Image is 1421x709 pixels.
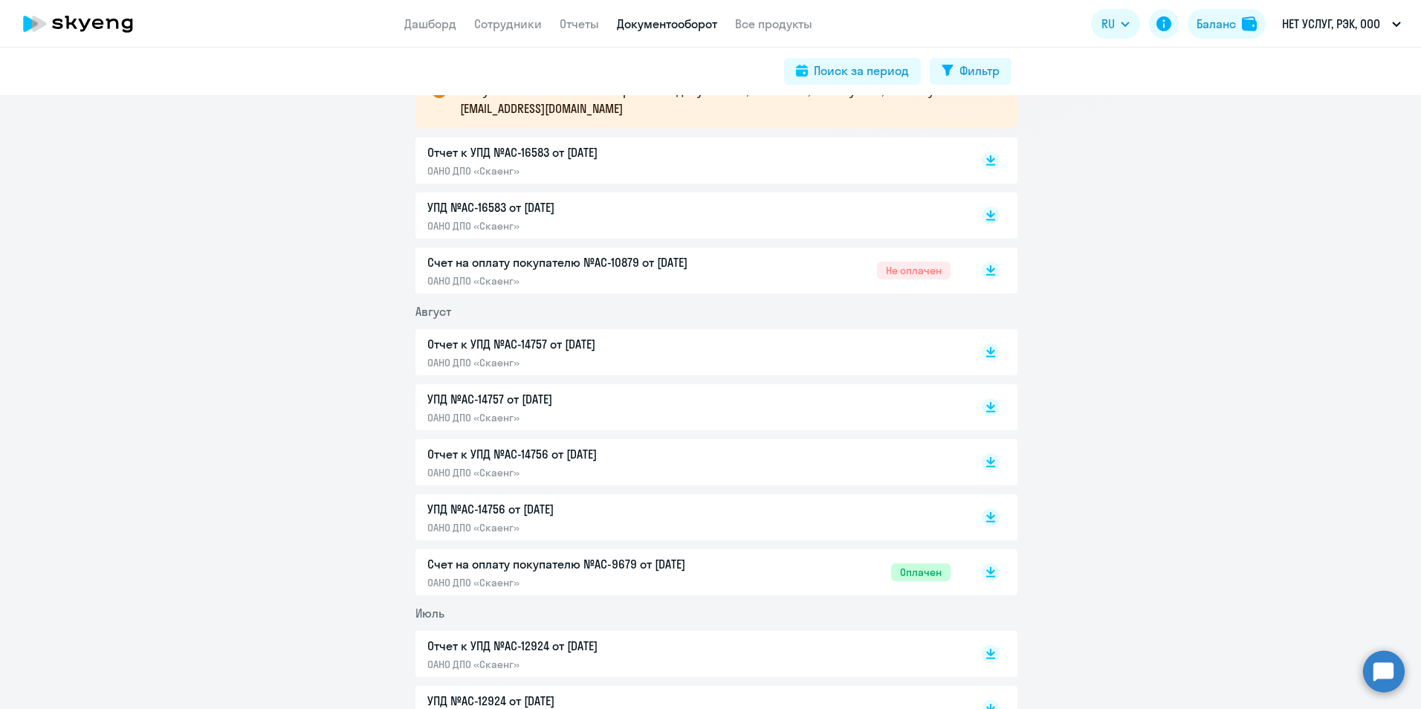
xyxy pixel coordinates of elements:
[1101,15,1115,33] span: RU
[427,500,951,534] a: УПД №AC-14756 от [DATE]ОАНО ДПО «Скаенг»
[427,445,739,463] p: Отчет к УПД №AC-14756 от [DATE]
[427,466,739,479] p: ОАНО ДПО «Скаенг»
[427,164,739,178] p: ОАНО ДПО «Скаенг»
[735,16,812,31] a: Все продукты
[460,82,991,117] p: В случае возникновения вопросов по документам, напишите, пожалуйста, на почту [EMAIL_ADDRESS][DOM...
[427,253,739,271] p: Счет на оплату покупателю №AC-10879 от [DATE]
[560,16,599,31] a: Отчеты
[474,16,542,31] a: Сотрудники
[427,555,951,589] a: Счет на оплату покупателю №AC-9679 от [DATE]ОАНО ДПО «Скаенг»Оплачен
[814,62,909,80] div: Поиск за период
[427,390,739,408] p: УПД №AC-14757 от [DATE]
[930,58,1011,85] button: Фильтр
[427,637,951,671] a: Отчет к УПД №AC-12924 от [DATE]ОАНО ДПО «Скаенг»
[427,253,951,288] a: Счет на оплату покупателю №AC-10879 от [DATE]ОАНО ДПО «Скаенг»Не оплачен
[427,198,951,233] a: УПД №AC-16583 от [DATE]ОАНО ДПО «Скаенг»
[427,335,739,353] p: Отчет к УПД №AC-14757 от [DATE]
[427,555,739,573] p: Счет на оплату покупателю №AC-9679 от [DATE]
[1275,6,1408,42] button: НЕТ УСЛУГ, РЭК, ООО
[427,500,739,518] p: УПД №AC-14756 от [DATE]
[1242,16,1257,31] img: balance
[427,356,739,369] p: ОАНО ДПО «Скаенг»
[1197,15,1236,33] div: Баланс
[427,143,951,178] a: Отчет к УПД №AC-16583 от [DATE]ОАНО ДПО «Скаенг»
[404,16,456,31] a: Дашборд
[1188,9,1266,39] button: Балансbalance
[427,143,739,161] p: Отчет к УПД №AC-16583 от [DATE]
[617,16,717,31] a: Документооборот
[427,521,739,534] p: ОАНО ДПО «Скаенг»
[427,411,739,424] p: ОАНО ДПО «Скаенг»
[415,606,444,621] span: Июль
[427,445,951,479] a: Отчет к УПД №AC-14756 от [DATE]ОАНО ДПО «Скаенг»
[427,335,951,369] a: Отчет к УПД №AC-14757 от [DATE]ОАНО ДПО «Скаенг»
[427,274,739,288] p: ОАНО ДПО «Скаенг»
[427,390,951,424] a: УПД №AC-14757 от [DATE]ОАНО ДПО «Скаенг»
[784,58,921,85] button: Поиск за период
[427,658,739,671] p: ОАНО ДПО «Скаенг»
[427,637,739,655] p: Отчет к УПД №AC-12924 от [DATE]
[415,304,451,319] span: Август
[427,198,739,216] p: УПД №AC-16583 от [DATE]
[877,262,951,279] span: Не оплачен
[891,563,951,581] span: Оплачен
[427,576,739,589] p: ОАНО ДПО «Скаенг»
[959,62,1000,80] div: Фильтр
[427,219,739,233] p: ОАНО ДПО «Скаенг»
[1282,15,1380,33] p: НЕТ УСЛУГ, РЭК, ООО
[1091,9,1140,39] button: RU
